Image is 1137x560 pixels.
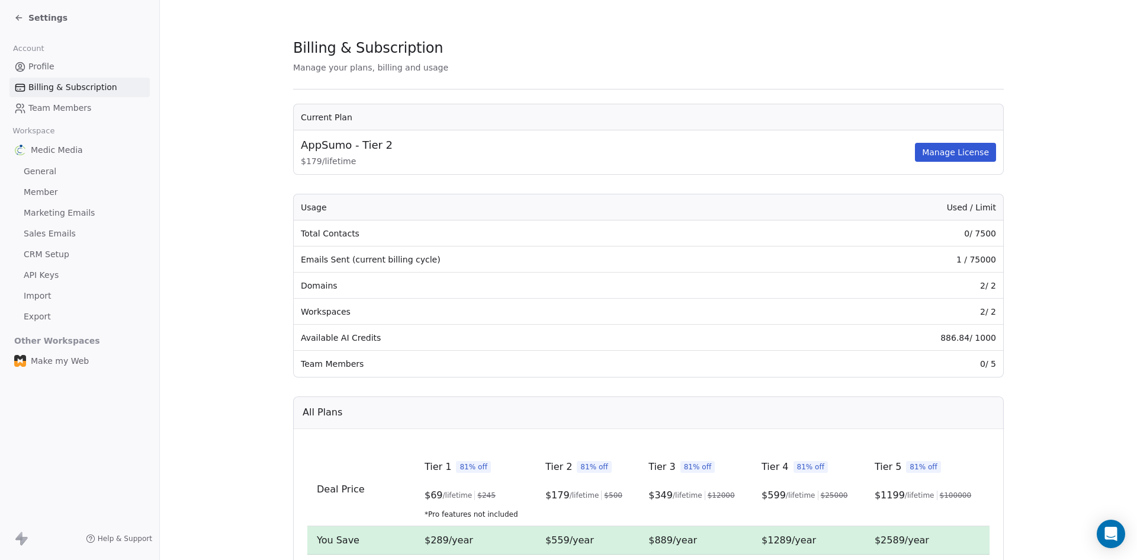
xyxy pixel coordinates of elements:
span: Tier 2 [545,460,572,474]
span: Help & Support [98,534,152,543]
th: Used / Limit [782,194,1003,220]
span: $ 100000 [940,491,972,500]
span: $ 500 [604,491,622,500]
span: 81% off [794,461,828,473]
span: $ 25000 [821,491,848,500]
td: Team Members [294,351,782,377]
td: Emails Sent (current billing cycle) [294,247,782,273]
span: You Save [317,535,359,546]
span: $ 179 / lifetime [301,155,913,167]
a: General [9,162,150,181]
span: $559/year [545,535,594,546]
td: 886.84 / 1000 [782,325,1003,351]
span: Member [24,186,58,199]
span: Billing & Subscription [293,39,443,57]
td: 2 / 2 [782,273,1003,299]
span: $ 69 [425,488,443,503]
span: $1289/year [762,535,816,546]
span: AppSumo - Tier 2 [301,137,393,153]
span: API Keys [24,269,59,281]
a: Sales Emails [9,224,150,244]
td: Workspaces [294,299,782,325]
span: Sales Emails [24,228,76,240]
a: Settings [14,12,68,24]
span: *Pro features not included [425,510,526,519]
td: Domains [294,273,782,299]
span: $289/year [425,535,473,546]
span: Marketing Emails [24,207,95,219]
span: Account [8,40,49,57]
span: Tier 5 [875,460,901,474]
span: Other Workspaces [9,331,105,350]
a: Member [9,183,150,202]
span: General [24,165,56,178]
button: Manage License [915,143,996,162]
td: 0 / 5 [782,351,1003,377]
span: Medic Media [31,144,83,156]
span: 81% off [906,461,941,473]
span: /lifetime [905,491,934,500]
span: /lifetime [673,491,702,500]
span: Tier 4 [762,460,788,474]
span: Tier 3 [648,460,675,474]
span: /lifetime [570,491,599,500]
span: /lifetime [786,491,815,500]
span: Settings [28,12,68,24]
span: 81% off [680,461,715,473]
a: Import [9,286,150,306]
a: Team Members [9,98,150,118]
td: 1 / 75000 [782,247,1003,273]
a: Billing & Subscription [9,78,150,97]
span: $ 349 [648,488,673,503]
td: Available AI Credits [294,325,782,351]
span: $ 1199 [875,488,905,503]
span: $889/year [648,535,697,546]
td: 0 / 7500 [782,220,1003,247]
span: $2589/year [875,535,929,546]
span: Workspace [8,122,60,140]
span: /lifetime [443,491,473,500]
span: $ 245 [477,491,496,500]
div: Open Intercom Messenger [1097,520,1125,548]
span: $ 599 [762,488,786,503]
img: Logoicon.png [14,144,26,156]
span: 81% off [456,461,491,473]
span: Export [24,311,51,323]
span: Make my Web [31,355,89,367]
span: All Plans [303,405,342,420]
a: Export [9,307,150,327]
a: Help & Support [86,534,152,543]
span: $ 179 [545,488,570,503]
th: Current Plan [294,104,1003,130]
img: favicon-orng.png [14,355,26,367]
th: Usage [294,194,782,220]
span: Deal Price [317,484,365,495]
a: Marketing Emails [9,203,150,223]
td: 2 / 2 [782,299,1003,325]
a: CRM Setup [9,245,150,264]
span: Billing & Subscription [28,81,117,94]
span: CRM Setup [24,248,69,261]
span: Profile [28,60,54,73]
td: Total Contacts [294,220,782,247]
span: $ 12000 [708,491,735,500]
a: Profile [9,57,150,76]
span: 81% off [577,461,612,473]
span: Tier 1 [425,460,451,474]
span: Manage your plans, billing and usage [293,63,448,72]
span: Team Members [28,102,91,114]
a: API Keys [9,265,150,285]
span: Import [24,290,51,302]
